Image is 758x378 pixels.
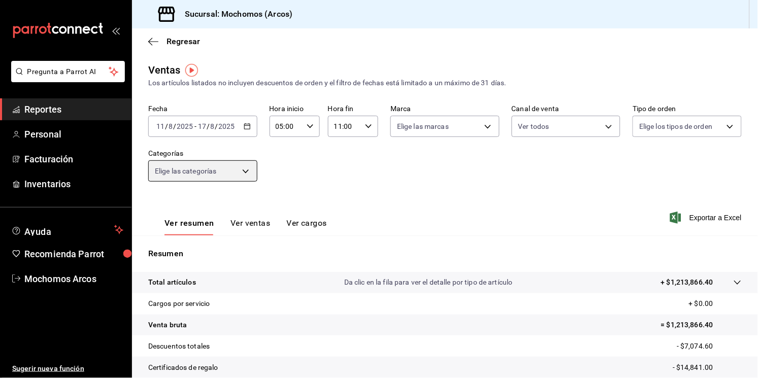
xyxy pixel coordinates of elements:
p: Total artículos [148,277,196,288]
p: Venta bruta [148,320,187,330]
label: Tipo de orden [633,106,742,113]
p: Cargos por servicio [148,298,210,309]
span: Pregunta a Parrot AI [27,66,109,77]
a: Pregunta a Parrot AI [7,74,125,84]
span: / [165,122,168,130]
div: navigation tabs [164,218,327,235]
span: / [207,122,210,130]
input: ---- [218,122,236,130]
input: -- [156,122,165,130]
span: Recomienda Parrot [24,247,123,261]
button: open_drawer_menu [112,26,120,35]
button: Ver resumen [164,218,214,235]
span: Mochomos Arcos [24,272,123,286]
span: Sugerir nueva función [12,363,123,374]
label: Marca [390,106,500,113]
span: Elige las marcas [397,121,449,131]
input: -- [197,122,207,130]
span: Elige los tipos de orden [639,121,712,131]
label: Fecha [148,106,257,113]
label: Categorías [148,150,257,157]
input: -- [210,122,215,130]
span: Elige las categorías [155,166,217,176]
div: Los artículos listados no incluyen descuentos de orden y el filtro de fechas está limitado a un m... [148,78,742,88]
span: Reportes [24,102,123,116]
label: Hora fin [328,106,378,113]
input: ---- [176,122,193,130]
label: Hora inicio [270,106,320,113]
p: - $14,841.00 [673,362,742,373]
span: Inventarios [24,177,123,191]
span: / [215,122,218,130]
h3: Sucursal: Mochomos (Arcos) [177,8,292,20]
span: Personal [24,127,123,141]
span: Regresar [167,37,200,46]
p: Resumen [148,248,742,260]
button: Pregunta a Parrot AI [11,61,125,82]
span: - [194,122,196,130]
label: Canal de venta [512,106,621,113]
button: Ver ventas [230,218,271,235]
p: + $1,213,866.40 [661,277,713,288]
button: Regresar [148,37,200,46]
span: Ayuda [24,224,110,236]
input: -- [168,122,173,130]
span: Ver todos [518,121,549,131]
button: Ver cargos [287,218,327,235]
p: + $0.00 [689,298,742,309]
p: Descuentos totales [148,341,210,352]
p: Certificados de regalo [148,362,218,373]
div: Ventas [148,62,181,78]
button: Exportar a Excel [672,212,742,224]
img: Tooltip marker [185,64,198,77]
p: Da clic en la fila para ver el detalle por tipo de artículo [344,277,513,288]
p: = $1,213,866.40 [661,320,742,330]
span: / [173,122,176,130]
span: Facturación [24,152,123,166]
p: - $7,074.60 [677,341,742,352]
